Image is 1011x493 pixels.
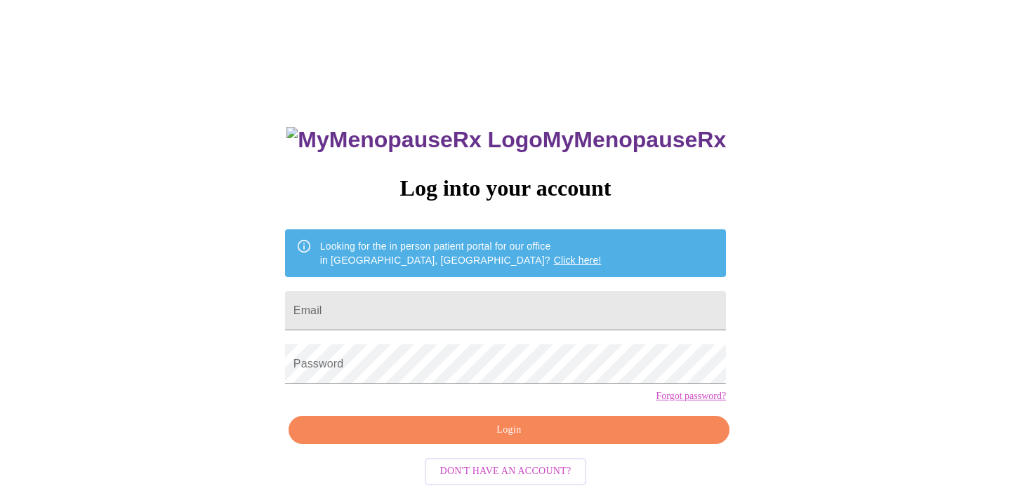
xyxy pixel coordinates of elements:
div: Looking for the in person patient portal for our office in [GEOGRAPHIC_DATA], [GEOGRAPHIC_DATA]? [320,234,602,273]
h3: MyMenopauseRx [286,127,726,153]
span: Don't have an account? [440,463,571,480]
a: Click here! [554,255,602,266]
a: Forgot password? [656,391,726,402]
button: Don't have an account? [425,458,587,485]
a: Don't have an account? [421,464,590,476]
img: MyMenopauseRx Logo [286,127,542,153]
h3: Log into your account [285,175,726,201]
span: Login [305,421,713,439]
button: Login [289,416,729,445]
